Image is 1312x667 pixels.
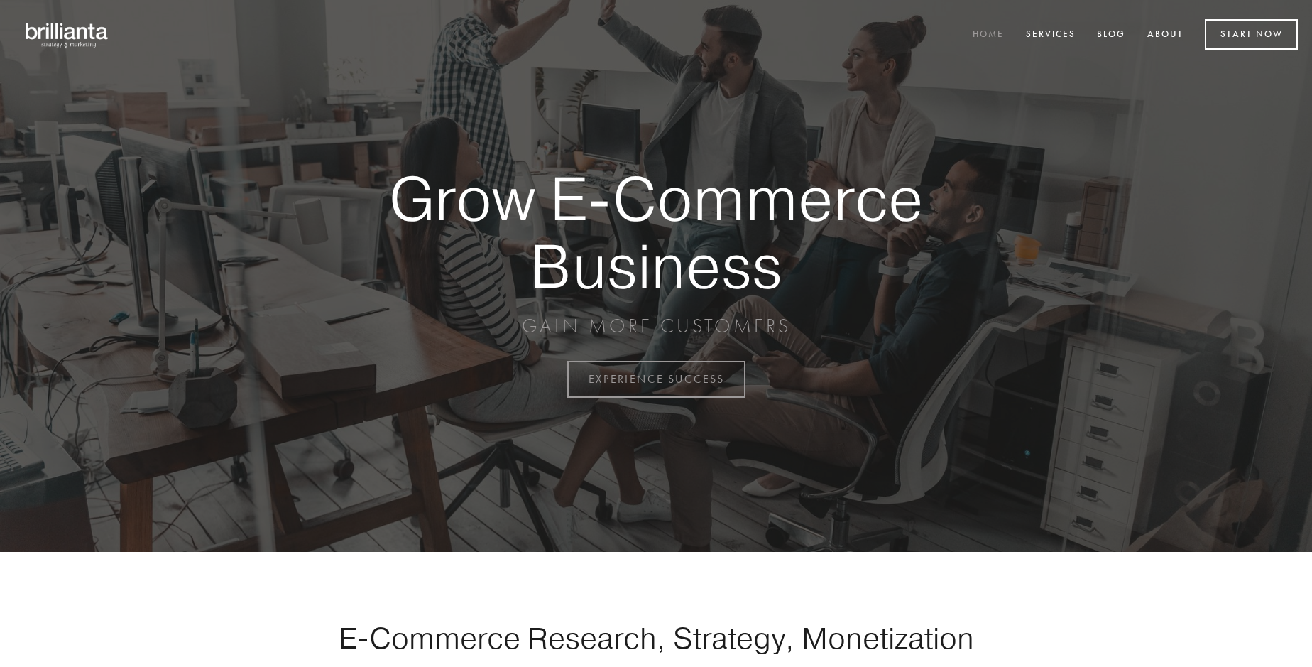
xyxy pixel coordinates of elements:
a: About [1138,23,1193,47]
a: EXPERIENCE SUCCESS [567,361,745,398]
a: Services [1017,23,1085,47]
a: Start Now [1205,19,1298,50]
p: GAIN MORE CUSTOMERS [339,313,973,339]
a: Blog [1088,23,1135,47]
h1: E-Commerce Research, Strategy, Monetization [294,620,1018,656]
strong: Grow E-Commerce Business [339,165,973,299]
img: brillianta - research, strategy, marketing [14,14,121,55]
a: Home [963,23,1013,47]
